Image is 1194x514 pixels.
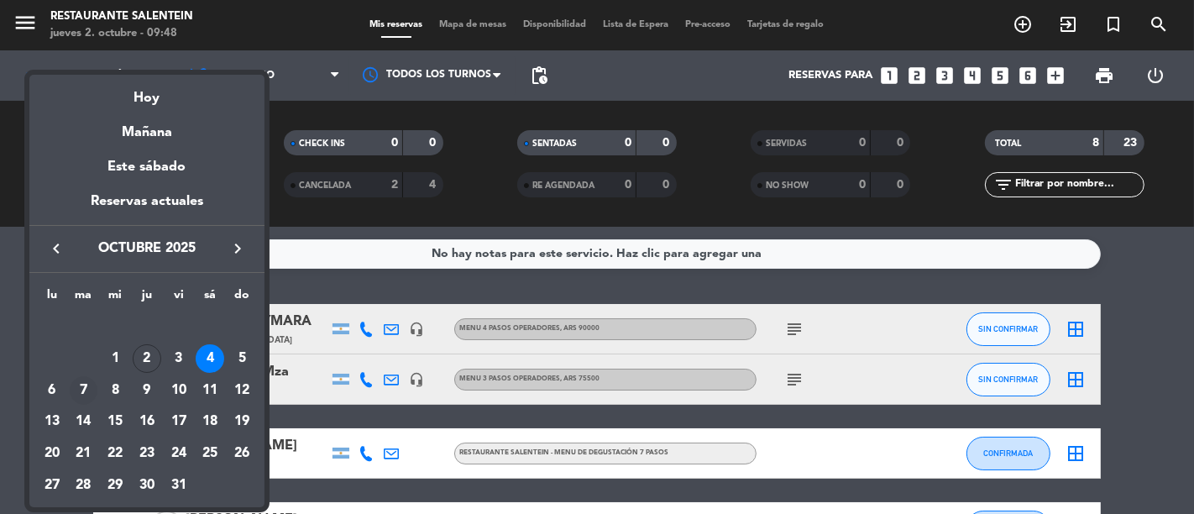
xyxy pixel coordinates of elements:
th: martes [68,286,100,312]
th: lunes [36,286,68,312]
td: 11 de octubre de 2025 [194,375,226,406]
div: 19 [228,407,256,436]
span: octubre 2025 [71,238,223,260]
td: 23 de octubre de 2025 [131,438,163,469]
td: 28 de octubre de 2025 [68,469,100,501]
td: 4 de octubre de 2025 [194,343,226,375]
div: 8 [101,376,129,405]
div: 25 [196,439,224,468]
td: 25 de octubre de 2025 [194,438,226,469]
div: 4 [196,344,224,373]
div: 3 [165,344,193,373]
div: Hoy [29,75,264,109]
td: 19 de octubre de 2025 [226,406,258,438]
td: 27 de octubre de 2025 [36,469,68,501]
div: 29 [101,471,129,500]
div: 15 [101,407,129,436]
td: 24 de octubre de 2025 [163,438,195,469]
td: 7 de octubre de 2025 [68,375,100,406]
div: 16 [133,407,161,436]
td: 26 de octubre de 2025 [226,438,258,469]
td: 14 de octubre de 2025 [68,406,100,438]
div: 9 [133,376,161,405]
div: 21 [70,439,98,468]
td: 31 de octubre de 2025 [163,469,195,501]
td: 5 de octubre de 2025 [226,343,258,375]
td: 6 de octubre de 2025 [36,375,68,406]
div: 5 [228,344,256,373]
div: 11 [196,376,224,405]
th: miércoles [99,286,131,312]
div: 26 [228,439,256,468]
td: 18 de octubre de 2025 [194,406,226,438]
button: keyboard_arrow_left [41,238,71,260]
td: 21 de octubre de 2025 [68,438,100,469]
td: 12 de octubre de 2025 [226,375,258,406]
th: viernes [163,286,195,312]
div: 27 [38,471,66,500]
td: 30 de octubre de 2025 [131,469,163,501]
td: 16 de octubre de 2025 [131,406,163,438]
div: 2 [133,344,161,373]
div: 13 [38,407,66,436]
td: 20 de octubre de 2025 [36,438,68,469]
td: 2 de octubre de 2025 [131,343,163,375]
div: 22 [101,439,129,468]
div: 23 [133,439,161,468]
td: 17 de octubre de 2025 [163,406,195,438]
div: 28 [70,471,98,500]
div: 20 [38,439,66,468]
td: 3 de octubre de 2025 [163,343,195,375]
button: keyboard_arrow_right [223,238,253,260]
i: keyboard_arrow_left [46,239,66,259]
td: 15 de octubre de 2025 [99,406,131,438]
td: 10 de octubre de 2025 [163,375,195,406]
div: 7 [70,376,98,405]
div: 6 [38,376,66,405]
td: 29 de octubre de 2025 [99,469,131,501]
div: 14 [70,407,98,436]
div: 18 [196,407,224,436]
div: Mañana [29,109,264,144]
div: 10 [165,376,193,405]
td: 9 de octubre de 2025 [131,375,163,406]
div: 31 [165,471,193,500]
div: 30 [133,471,161,500]
td: OCT. [36,311,258,343]
div: 17 [165,407,193,436]
td: 22 de octubre de 2025 [99,438,131,469]
th: domingo [226,286,258,312]
div: 12 [228,376,256,405]
th: jueves [131,286,163,312]
div: 1 [101,344,129,373]
td: 8 de octubre de 2025 [99,375,131,406]
div: 24 [165,439,193,468]
i: keyboard_arrow_right [228,239,248,259]
div: Reservas actuales [29,191,264,225]
div: Este sábado [29,144,264,191]
td: 13 de octubre de 2025 [36,406,68,438]
th: sábado [194,286,226,312]
td: 1 de octubre de 2025 [99,343,131,375]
